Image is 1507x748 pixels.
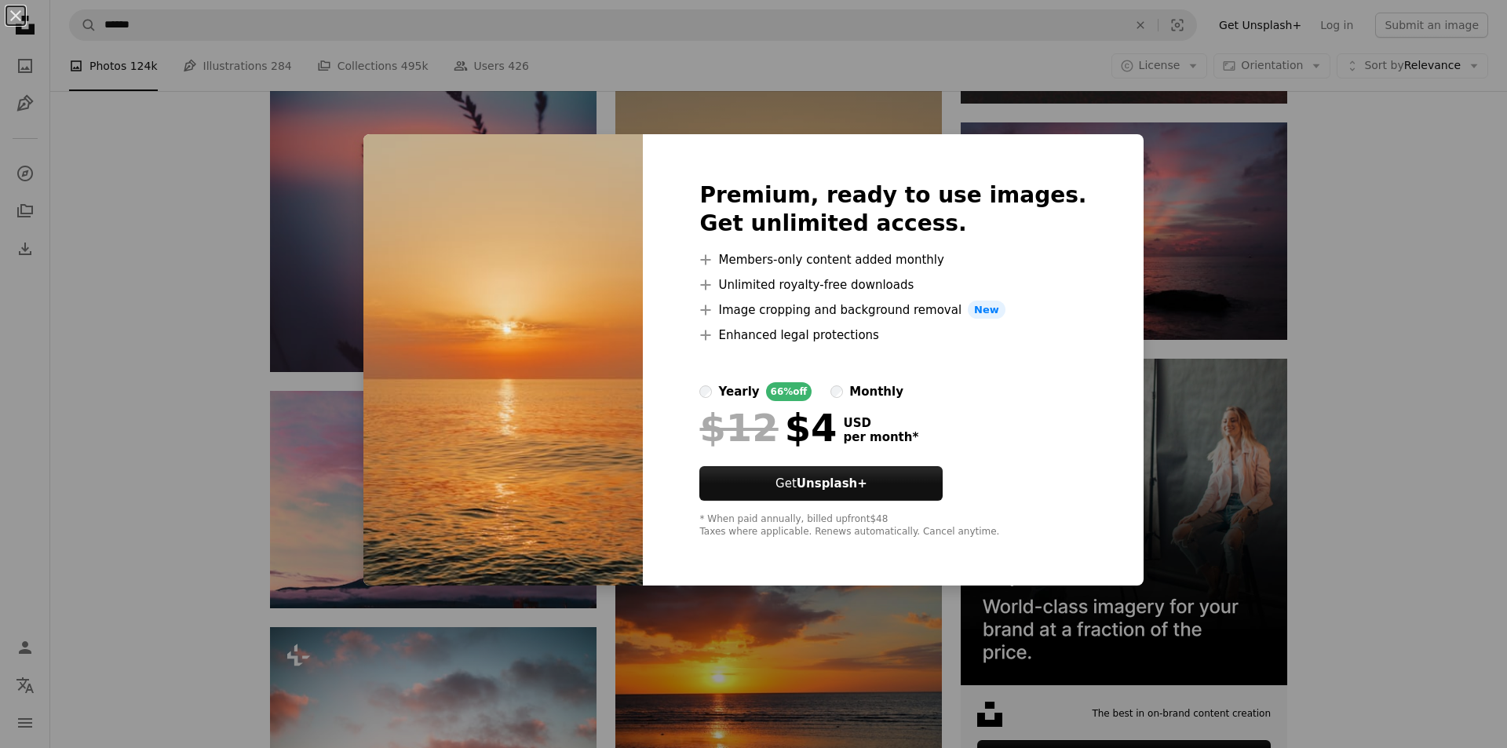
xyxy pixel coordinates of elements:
span: USD [843,416,918,430]
span: per month * [843,430,918,444]
strong: Unsplash+ [797,476,867,491]
img: premium_photo-1676497581000-763997b7c457 [363,134,643,586]
li: Members-only content added monthly [699,250,1086,269]
span: $12 [699,407,778,448]
div: yearly [718,382,759,401]
li: Image cropping and background removal [699,301,1086,319]
input: yearly66%off [699,385,712,398]
div: monthly [849,382,903,401]
div: $4 [699,407,837,448]
div: 66% off [766,382,812,401]
li: Enhanced legal protections [699,326,1086,345]
h2: Premium, ready to use images. Get unlimited access. [699,181,1086,238]
li: Unlimited royalty-free downloads [699,275,1086,294]
input: monthly [830,385,843,398]
div: * When paid annually, billed upfront $48 Taxes where applicable. Renews automatically. Cancel any... [699,513,1086,538]
span: New [968,301,1005,319]
button: GetUnsplash+ [699,466,943,501]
